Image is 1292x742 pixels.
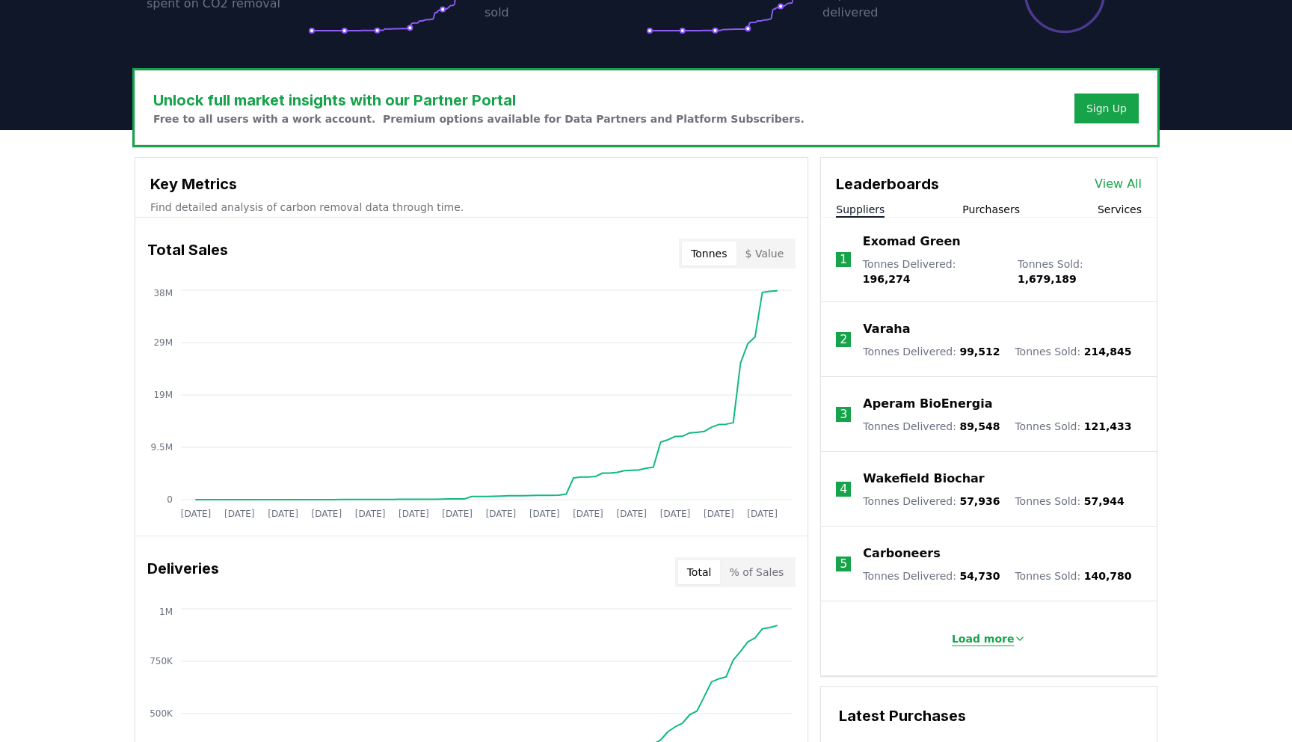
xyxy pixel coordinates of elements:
tspan: 19M [153,390,173,400]
tspan: [DATE] [486,509,517,519]
tspan: 1M [159,607,173,617]
button: $ Value [736,242,793,266]
p: Tonnes Delivered : [863,494,1000,509]
tspan: [DATE] [747,509,778,519]
p: 4 [840,480,847,498]
a: Wakefield Biochar [863,470,984,488]
a: Aperam BioEnergia [863,395,992,413]
span: 140,780 [1084,570,1132,582]
button: Purchasers [962,202,1020,217]
a: Varaha [863,320,910,338]
span: 89,548 [959,420,1000,432]
button: Tonnes [682,242,736,266]
p: Tonnes Sold : [1015,494,1124,509]
tspan: [DATE] [704,509,734,519]
tspan: 38M [153,288,173,298]
tspan: 29M [153,337,173,348]
tspan: [DATE] [616,509,647,519]
h3: Unlock full market insights with our Partner Portal [153,89,805,111]
p: Load more [952,631,1015,646]
tspan: 9.5M [151,442,173,453]
p: Find detailed analysis of carbon removal data through time. [150,200,793,215]
span: 57,944 [1084,495,1125,507]
p: Tonnes Delivered : [863,257,1003,286]
p: Tonnes Sold : [1015,419,1131,434]
h3: Key Metrics [150,173,793,195]
button: Sign Up [1074,93,1139,123]
tspan: 500K [150,708,173,719]
p: Tonnes Sold : [1015,344,1131,359]
p: 3 [840,405,847,423]
span: 1,679,189 [1018,273,1077,285]
tspan: [DATE] [573,509,603,519]
h3: Latest Purchases [839,705,1139,727]
p: 1 [840,251,847,269]
p: Tonnes Sold : [1015,568,1131,583]
tspan: [DATE] [181,509,212,519]
button: % of Sales [720,560,793,584]
tspan: [DATE] [529,509,560,519]
p: 2 [840,331,847,349]
tspan: [DATE] [268,509,298,519]
tspan: 750K [150,656,173,666]
a: Carboneers [863,545,940,562]
tspan: 0 [167,494,173,505]
button: Suppliers [836,202,885,217]
span: 121,433 [1084,420,1132,432]
tspan: [DATE] [224,509,255,519]
h3: Deliveries [147,557,219,587]
p: Tonnes Delivered : [863,344,1000,359]
span: 57,936 [959,495,1000,507]
p: Free to all users with a work account. Premium options available for Data Partners and Platform S... [153,111,805,126]
a: View All [1095,175,1142,193]
span: 196,274 [863,273,911,285]
span: 54,730 [959,570,1000,582]
a: Sign Up [1086,101,1127,116]
h3: Total Sales [147,239,228,269]
p: Tonnes Delivered : [863,568,1000,583]
button: Services [1098,202,1142,217]
tspan: [DATE] [312,509,342,519]
span: 99,512 [959,346,1000,358]
tspan: [DATE] [399,509,429,519]
p: Tonnes Delivered : [863,419,1000,434]
span: 214,845 [1084,346,1132,358]
tspan: [DATE] [355,509,386,519]
a: Exomad Green [863,233,961,251]
h3: Leaderboards [836,173,939,195]
button: Load more [940,624,1039,654]
tspan: [DATE] [442,509,473,519]
tspan: [DATE] [660,509,691,519]
p: Tonnes Sold : [1018,257,1142,286]
p: 5 [840,555,847,573]
button: Total [678,560,721,584]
